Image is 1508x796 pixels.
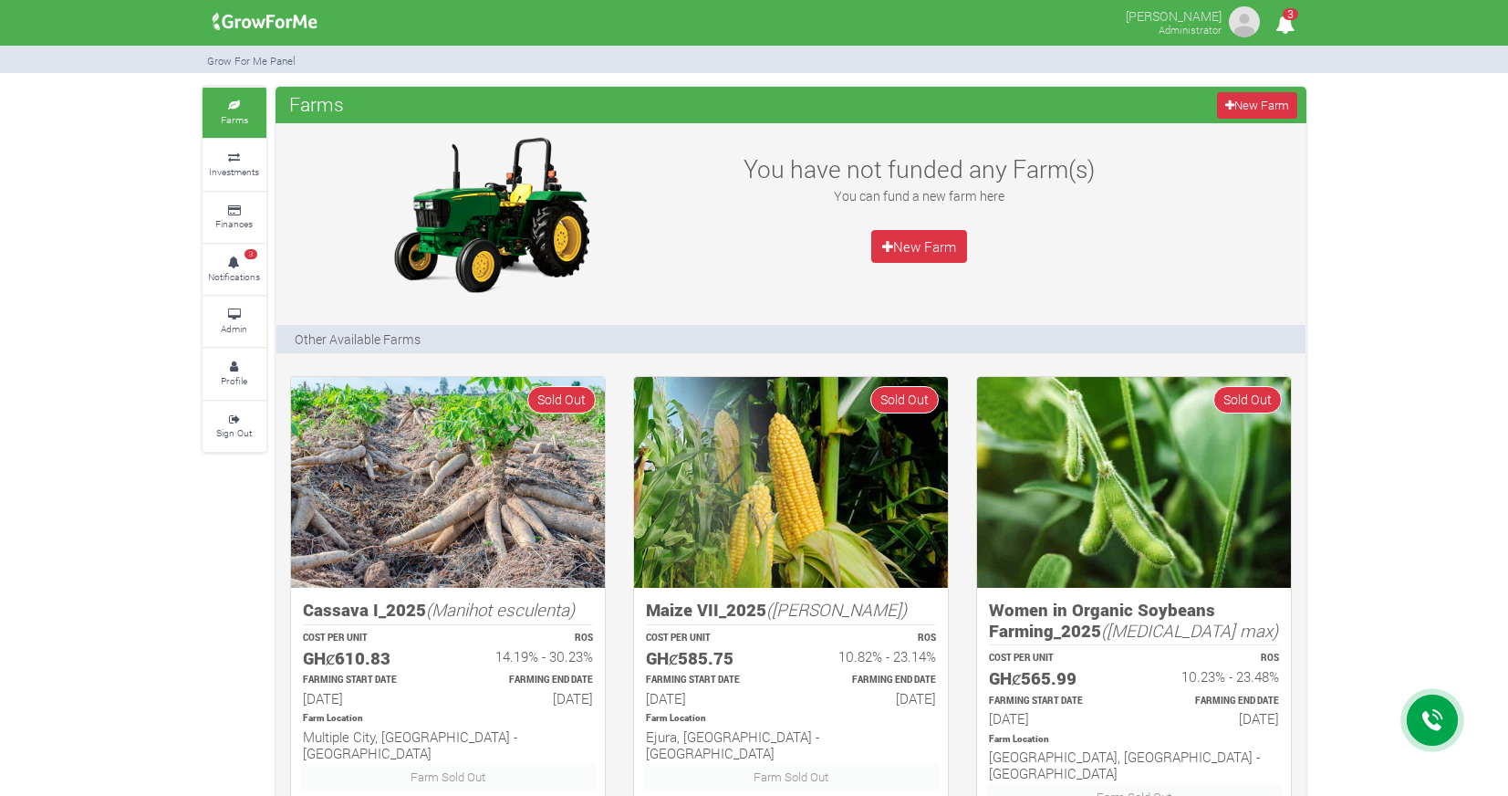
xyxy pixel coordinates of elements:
[244,249,257,260] span: 3
[303,600,593,621] h5: Cassava I_2025
[221,374,247,387] small: Profile
[221,322,247,335] small: Admin
[989,710,1118,727] h6: [DATE]
[646,674,775,687] p: Estimated Farming Start Date
[989,600,1279,641] h5: Women in Organic Soybeans Farming_2025
[203,349,266,399] a: Profile
[203,297,266,347] a: Admin
[464,674,593,687] p: Estimated Farming End Date
[527,386,596,413] span: Sold Out
[203,193,266,243] a: Finances
[221,113,248,126] small: Farms
[807,690,936,707] h6: [DATE]
[1217,92,1296,119] a: New Farm
[871,230,968,263] a: New Farm
[303,632,432,645] p: COST PER UNIT
[1213,386,1282,413] span: Sold Out
[646,648,775,669] h5: GHȼ585.75
[766,598,907,621] i: ([PERSON_NAME])
[1126,4,1222,26] p: [PERSON_NAME]
[291,377,605,588] img: growforme image
[216,426,252,439] small: Sign Out
[989,668,1118,689] h5: GHȼ565.99
[203,88,266,138] a: Farms
[206,4,324,40] img: growforme image
[1283,8,1298,20] span: 3
[1101,619,1278,642] i: ([MEDICAL_DATA] max)
[646,600,936,621] h5: Maize VII_2025
[1267,4,1303,45] i: Notifications
[1159,23,1222,37] small: Administrator
[1150,710,1279,727] h6: [DATE]
[807,648,936,665] h6: 10.82% - 23.14%
[208,270,260,283] small: Notifications
[464,632,593,645] p: ROS
[203,245,266,295] a: 3 Notifications
[464,648,593,665] h6: 14.19% - 30.23%
[989,652,1118,665] p: COST PER UNIT
[807,674,936,687] p: Estimated Farming End Date
[870,386,939,413] span: Sold Out
[303,674,432,687] p: Estimated Farming Start Date
[209,165,259,178] small: Investments
[203,140,266,190] a: Investments
[1150,695,1279,708] p: Estimated Farming End Date
[295,330,421,349] p: Other Available Farms
[1150,668,1279,685] h6: 10.23% - 23.48%
[1226,4,1263,40] img: growforme image
[989,733,1279,747] p: Location of Farm
[303,648,432,669] h5: GHȼ610.83
[646,712,936,726] p: Location of Farm
[303,728,593,761] h6: Multiple City, [GEOGRAPHIC_DATA] - [GEOGRAPHIC_DATA]
[646,728,936,761] h6: Ejura, [GEOGRAPHIC_DATA] - [GEOGRAPHIC_DATA]
[807,632,936,645] p: ROS
[989,749,1279,781] h6: [GEOGRAPHIC_DATA], [GEOGRAPHIC_DATA] - [GEOGRAPHIC_DATA]
[977,377,1291,588] img: growforme image
[303,690,432,707] h6: [DATE]
[377,132,605,297] img: growforme image
[989,695,1118,708] p: Estimated Farming Start Date
[203,402,266,452] a: Sign Out
[215,217,253,230] small: Finances
[303,712,593,726] p: Location of Farm
[722,154,1118,183] h3: You have not funded any Farm(s)
[634,377,948,588] img: growforme image
[646,632,775,645] p: COST PER UNIT
[1150,652,1279,665] p: ROS
[285,86,348,122] span: Farms
[464,690,593,707] h6: [DATE]
[722,186,1118,205] p: You can fund a new farm here
[646,690,775,707] h6: [DATE]
[207,54,296,68] small: Grow For Me Panel
[426,598,575,621] i: (Manihot esculenta)
[1267,17,1303,35] a: 3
